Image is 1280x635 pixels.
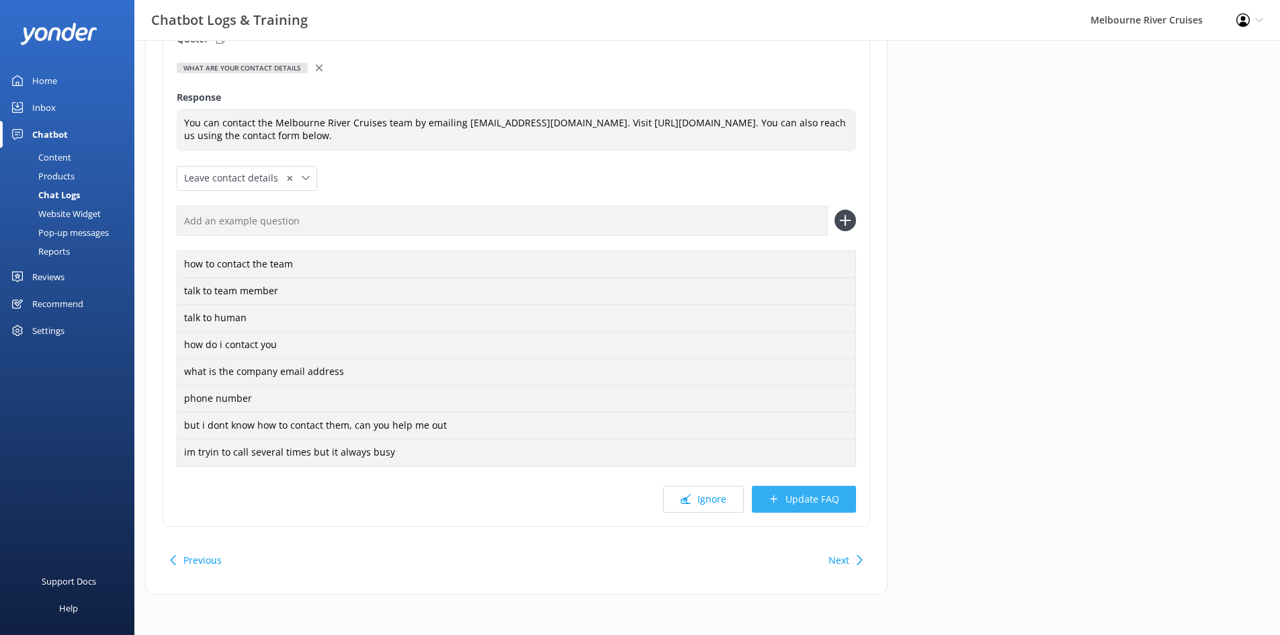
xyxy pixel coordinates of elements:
[752,486,856,513] button: Update FAQ
[184,171,286,185] span: Leave contact details
[8,148,71,167] div: Content
[59,595,78,622] div: Help
[32,290,83,317] div: Recommend
[183,547,222,574] button: Previous
[8,167,75,185] div: Products
[177,358,856,386] div: what is the company email address
[8,185,80,204] div: Chat Logs
[32,67,57,94] div: Home
[828,547,849,574] button: Next
[177,251,856,279] div: how to contact the team
[177,90,856,105] label: Response
[177,385,856,413] div: phone number
[177,278,856,306] div: talk to team member
[8,204,134,223] a: Website Widget
[8,223,109,242] div: Pop-up messages
[177,439,856,467] div: im tryin to call several times but it always busy
[32,263,65,290] div: Reviews
[8,204,101,223] div: Website Widget
[177,412,856,440] div: but i dont know how to contact them, can you help me out
[8,242,70,261] div: Reports
[8,223,134,242] a: Pop-up messages
[151,9,308,31] h3: Chatbot Logs & Training
[177,206,828,236] input: Add an example question
[42,568,96,595] div: Support Docs
[663,486,744,513] button: Ignore
[177,109,856,151] textarea: You can contact the Melbourne River Cruises team by emailing [EMAIL_ADDRESS][DOMAIN_NAME]. Visit ...
[177,331,856,359] div: how do i contact you
[32,317,65,344] div: Settings
[286,172,293,185] span: ✕
[8,242,134,261] a: Reports
[177,304,856,333] div: talk to human
[177,62,308,73] div: What are your contact details
[20,23,97,45] img: yonder-white-logo.png
[32,94,56,121] div: Inbox
[32,121,68,148] div: Chatbot
[8,148,134,167] a: Content
[8,167,134,185] a: Products
[8,185,134,204] a: Chat Logs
